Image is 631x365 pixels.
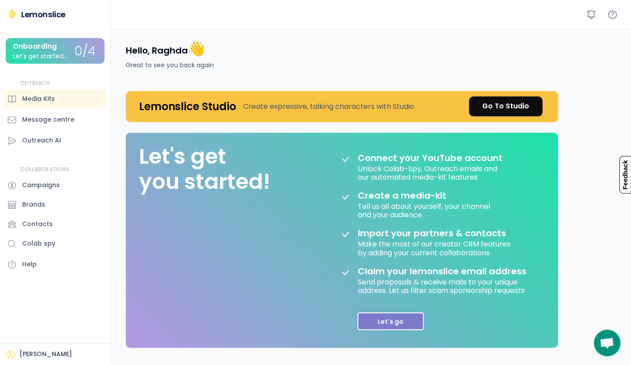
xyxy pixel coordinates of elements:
div: Unlock Colab-Spy, Outreach emails and our automated media-kit features [358,163,499,181]
div: Create expressive, talking characters with Studio [243,101,414,112]
div: Colab spy [22,239,55,248]
img: Lemonslice [7,9,18,19]
div: Outreach AI [22,136,61,145]
div: Import your partners & contacts [358,228,506,238]
div: Campaigns [22,181,60,190]
div: Let's get you started! [139,144,270,195]
div: Message centre [22,115,74,124]
div: Send proposals & receive mails to your unique address. Let us filter scam sponsorship requests [358,277,535,295]
font: 👋 [187,38,205,58]
div: Make the most of our creator CRM features by adding your current collaborations [358,238,512,257]
div: Tell us all about yourself, your channel and your audience [358,201,492,219]
div: Create a media-kit [358,190,468,201]
div: Connect your YouTube account [358,153,503,163]
a: Go To Studio [469,96,542,116]
div: [PERSON_NAME] [19,350,72,359]
div: Claim your lemonslice email address [358,266,526,277]
div: Go To Studio [482,101,529,111]
div: 0/4 [74,45,96,58]
div: Open chat [594,330,620,356]
div: OUTREACH [20,80,50,87]
div: Contacts [22,219,53,229]
div: Let's get started... [13,53,67,60]
h4: Lemonslice Studio [139,100,236,113]
div: Media Kits [22,94,55,104]
div: Onboarding [13,42,57,50]
button: Let's go [357,312,424,330]
h4: Hello, Raghda [126,39,205,58]
div: Lemonslice [21,9,66,20]
div: Brands [22,200,45,209]
div: Help [22,260,37,269]
div: COLLABORATIONS [20,166,69,173]
div: Great to see you back again [126,61,214,70]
